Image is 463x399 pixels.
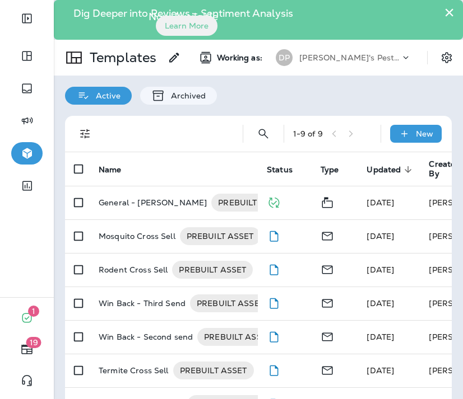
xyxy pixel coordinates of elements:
span: Email [321,230,334,240]
span: Draft [267,230,281,240]
button: 19 [11,338,43,360]
p: Active [90,91,121,100]
button: Search Templates [252,123,275,145]
span: PREBUILT ASSET [197,331,278,342]
span: Draft [267,364,281,374]
p: General - [PERSON_NAME] [99,194,207,212]
div: PREBUILT ASSET [190,294,271,312]
button: 1 [11,307,43,329]
span: Name [99,165,122,175]
p: [PERSON_NAME]'s Pest Control [299,53,400,62]
span: Frank Carreno [367,265,394,275]
span: Draft [267,331,281,341]
span: Mailer [321,196,334,206]
div: PREBUILT ASSET [172,261,253,279]
div: PREBUILT ASSET [173,362,254,379]
p: Cinch - Sample Templates [156,49,161,66]
span: Name [99,165,136,175]
span: Email [321,297,334,307]
span: PREBUILT ASSET [211,197,292,208]
p: Archived [165,91,206,100]
div: PREBUILT ASSET [211,194,292,212]
span: Status [267,165,307,175]
button: Learn More [156,16,217,36]
p: Win Back - Third Send [99,294,186,312]
span: Type [321,165,354,175]
span: Email [321,331,334,341]
span: Email [321,364,334,374]
span: Draft [267,297,281,307]
span: PREBUILT ASSET [172,264,253,275]
button: Close [444,3,455,21]
div: DP [276,49,293,66]
span: Frank Carreno [367,298,394,308]
button: Expand Sidebar [11,7,43,30]
span: 1 [28,306,39,317]
span: PREBUILT ASSET [190,298,271,309]
p: Mosquito Cross Sell [99,227,175,245]
div: PREBUILT ASSET [180,227,261,245]
p: Templates [85,49,156,66]
span: Updated [367,165,401,175]
span: Updated [367,165,415,175]
span: Status [267,165,293,175]
span: Frank Carreno [367,365,394,375]
p: Rodent Cross Sell [99,261,168,279]
span: 19 [26,337,41,348]
span: Email [321,264,334,274]
span: Created By [429,159,460,179]
p: Dig Deeper into Reviews - Sentiment Analysis Now Available [73,12,294,18]
span: PREBUILT ASSET [173,365,254,376]
p: Termite Cross Sell [99,362,169,379]
span: Joyce Lee [367,332,394,342]
p: Win Back - Second send [99,328,193,346]
button: Settings [437,48,457,68]
p: New [416,129,433,138]
button: Filters [74,123,96,145]
div: PREBUILT ASSET [197,328,278,346]
span: Draft [267,264,281,274]
span: Joyce Lee [367,231,394,241]
span: Frank Carreno [367,198,394,208]
span: Working as: [217,53,265,63]
span: Type [321,165,339,175]
span: PREBUILT ASSET [180,231,261,242]
div: 1 - 9 of 9 [293,129,323,138]
span: Published [267,196,281,206]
